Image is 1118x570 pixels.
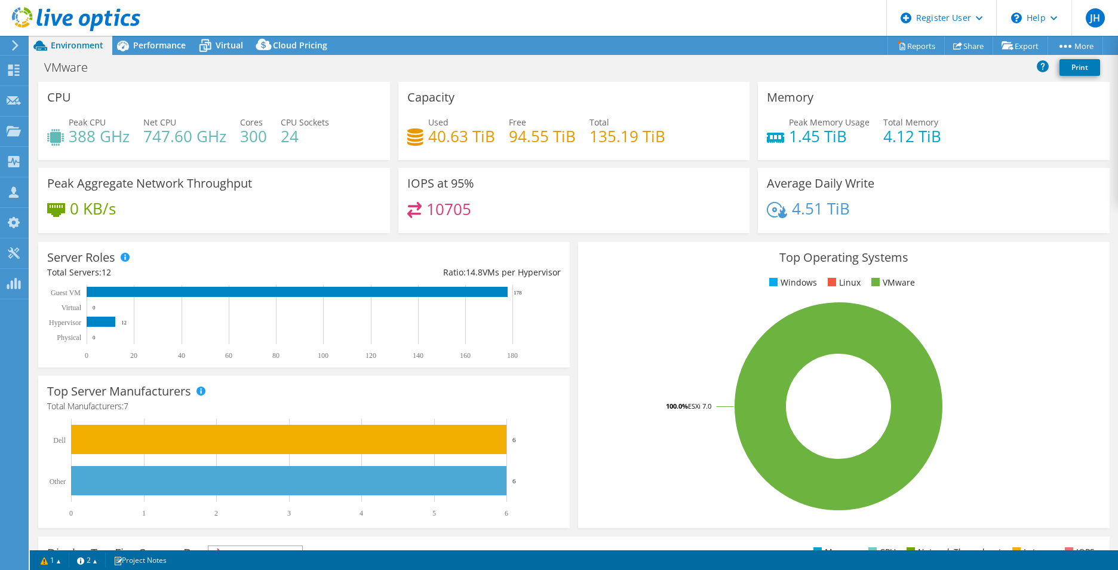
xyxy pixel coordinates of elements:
h4: 300 [240,130,267,143]
text: Dell [53,436,66,445]
span: Peak CPU [69,117,106,128]
h3: Average Daily Write [767,177,874,190]
h4: 4.51 TiB [792,202,850,215]
tspan: 100.0% [666,402,688,410]
text: Physical [57,333,81,342]
text: 6 [505,509,508,517]
text: 20 [130,351,137,360]
text: Guest VM [51,289,81,297]
text: 5 [432,509,436,517]
svg: \n [1011,13,1022,23]
li: Linux [825,276,861,289]
span: Total Memory [883,117,938,128]
h4: 10705 [426,203,471,216]
h3: Capacity [407,91,454,104]
a: Share [944,36,993,55]
li: IOPS [1062,546,1095,559]
span: 7 [124,400,128,412]
h4: 388 GHz [69,130,130,143]
h4: 135.19 TiB [589,130,665,143]
li: Latency [1009,546,1054,559]
span: Total [589,117,609,128]
span: Cores [240,117,263,128]
h3: IOPS at 95% [407,177,474,190]
li: CPU [865,546,896,559]
li: VMware [868,276,915,289]
a: Export [993,36,1048,55]
text: 40 [178,351,185,360]
h4: 40.63 TiB [428,130,495,143]
text: 140 [413,351,423,360]
span: IOPS [208,546,302,560]
li: Windows [766,276,817,289]
li: Network Throughput [904,546,1002,559]
h4: 747.60 GHz [143,130,226,143]
h3: Server Roles [47,251,115,264]
span: Performance [133,39,186,51]
h4: 4.12 TiB [883,130,941,143]
tspan: ESXi 7.0 [688,402,711,410]
text: 0 [85,351,88,360]
span: CPU Sockets [281,117,329,128]
span: Environment [51,39,103,51]
h4: 1.45 TiB [789,130,870,143]
text: Virtual [62,304,82,312]
text: Other [50,477,66,486]
text: 100 [318,351,328,360]
h3: Top Server Manufacturers [47,385,191,398]
div: Ratio: VMs per Hypervisor [304,266,561,279]
text: 178 [514,290,522,296]
h4: 0 KB/s [70,202,116,215]
text: 0 [93,335,96,341]
text: 80 [272,351,279,360]
h4: Total Manufacturers: [47,400,561,413]
text: 0 [69,509,73,517]
span: JH [1086,8,1105,27]
h3: Top Operating Systems [587,251,1101,264]
span: Virtual [216,39,243,51]
text: 160 [460,351,471,360]
text: 4 [360,509,363,517]
h3: Peak Aggregate Network Throughput [47,177,252,190]
h1: VMware [39,61,106,74]
h4: 24 [281,130,329,143]
a: Print [1059,59,1100,76]
a: 1 [32,553,69,568]
text: 3 [287,509,291,517]
text: Hypervisor [49,318,81,327]
span: 14.8 [466,266,483,278]
h4: 94.55 TiB [509,130,576,143]
text: 6 [512,436,516,443]
a: More [1048,36,1103,55]
text: 12 [121,320,127,326]
a: Project Notes [105,553,175,568]
text: 0 [93,305,96,311]
div: Total Servers: [47,266,304,279]
li: Memory [810,546,858,559]
a: 2 [69,553,106,568]
span: Cloud Pricing [273,39,327,51]
text: 60 [225,351,232,360]
text: 120 [365,351,376,360]
span: Peak Memory Usage [789,117,870,128]
a: Reports [887,36,945,55]
text: 1 [142,509,146,517]
h3: Memory [767,91,813,104]
h3: CPU [47,91,71,104]
text: 6 [512,477,516,485]
span: 12 [102,266,111,278]
span: Free [509,117,526,128]
span: Used [428,117,449,128]
text: 2 [214,509,218,517]
text: 180 [507,351,518,360]
span: Net CPU [143,117,176,128]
